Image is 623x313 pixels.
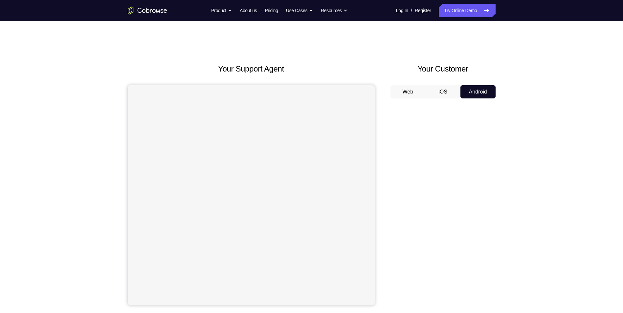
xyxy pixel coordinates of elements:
[439,4,495,17] a: Try Online Demo
[396,4,408,17] a: Log In
[265,4,278,17] a: Pricing
[286,4,313,17] button: Use Cases
[411,7,412,14] span: /
[460,85,496,98] button: Android
[415,4,431,17] a: Register
[390,85,426,98] button: Web
[390,63,496,75] h2: Your Customer
[128,7,167,14] a: Go to the home page
[211,4,232,17] button: Product
[321,4,347,17] button: Resources
[425,85,460,98] button: iOS
[240,4,257,17] a: About us
[128,85,375,305] iframe: Agent
[128,63,375,75] h2: Your Support Agent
